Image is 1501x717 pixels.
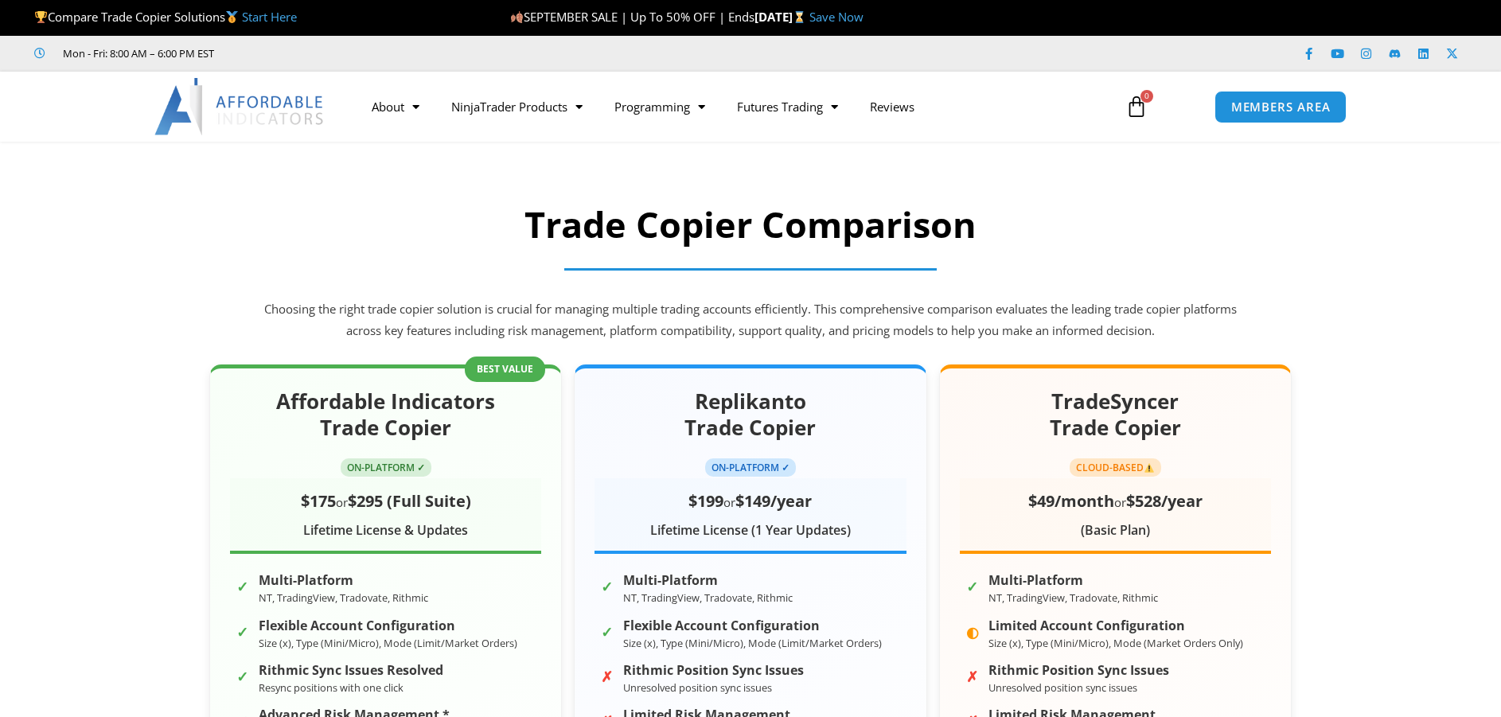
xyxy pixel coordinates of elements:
[809,9,864,25] a: Save Now
[988,573,1158,588] strong: Multi-Platform
[1070,458,1161,477] span: CLOUD-BASED
[226,11,238,23] img: 🥇
[261,298,1240,343] p: Choosing the right trade copier solution is crucial for managing multiple trading accounts effici...
[705,458,796,477] span: ON-PLATFORM ✓
[960,519,1271,543] div: (Basic Plan)
[623,573,793,588] strong: Multi-Platform
[960,486,1271,516] div: or
[735,490,812,512] span: $149/year
[348,490,471,512] span: $295 (Full Suite)
[259,636,517,650] small: Size (x), Type (Mini/Micro), Mode (Limit/Market Orders)
[230,519,541,543] div: Lifetime License & Updates
[511,11,523,23] img: 🍂
[601,574,615,588] span: ✓
[261,201,1240,248] h2: Trade Copier Comparison
[988,663,1169,678] strong: Rithmic Position Sync Issues
[35,11,47,23] img: 🏆
[356,88,1107,125] nav: Menu
[960,388,1271,442] h2: TradeSyncer Trade Copier
[1101,84,1172,130] a: 0
[988,618,1243,633] strong: Limited Account Configuration
[598,88,721,125] a: Programming
[966,664,981,678] span: ✗
[721,88,854,125] a: Futures Trading
[595,519,906,543] div: Lifetime License (1 Year Updates)
[259,680,404,695] small: Resync positions with one click
[854,88,930,125] a: Reviews
[341,458,431,477] span: ON-PLATFORM ✓
[236,45,475,61] iframe: Customer reviews powered by Trustpilot
[601,664,615,678] span: ✗
[623,590,793,605] small: NT, TradingView, Tradovate, Rithmic
[435,88,598,125] a: NinjaTrader Products
[623,618,882,633] strong: Flexible Account Configuration
[988,636,1243,650] small: Size (x), Type (Mini/Micro), Mode (Market Orders Only)
[230,388,541,442] h2: Affordable Indicators Trade Copier
[259,663,443,678] strong: Rithmic Sync Issues Resolved
[754,9,809,25] strong: [DATE]
[623,663,804,678] strong: Rithmic Position Sync Issues
[966,619,981,633] span: ◐
[1028,490,1114,512] span: $49/month
[259,618,517,633] strong: Flexible Account Configuration
[34,9,297,25] span: Compare Trade Copier Solutions
[259,573,428,588] strong: Multi-Platform
[595,486,906,516] div: or
[988,590,1158,605] small: NT, TradingView, Tradovate, Rithmic
[623,680,772,695] small: Unresolved position sync issues
[510,9,754,25] span: SEPTEMBER SALE | Up To 50% OFF | Ends
[230,486,541,516] div: or
[688,490,723,512] span: $199
[301,490,336,512] span: $175
[1231,101,1331,113] span: MEMBERS AREA
[356,88,435,125] a: About
[236,664,251,678] span: ✓
[1214,91,1347,123] a: MEMBERS AREA
[236,619,251,633] span: ✓
[988,680,1137,695] small: Unresolved position sync issues
[259,590,428,605] small: NT, TradingView, Tradovate, Rithmic
[236,574,251,588] span: ✓
[595,388,906,442] h2: Replikanto Trade Copier
[966,574,981,588] span: ✓
[59,44,214,63] span: Mon - Fri: 8:00 AM – 6:00 PM EST
[154,78,326,135] img: LogoAI | Affordable Indicators – NinjaTrader
[1140,90,1153,103] span: 0
[1126,490,1203,512] span: $528/year
[793,11,805,23] img: ⌛
[1144,463,1154,473] img: ⚠
[601,619,615,633] span: ✓
[242,9,297,25] a: Start Here
[623,636,882,650] small: Size (x), Type (Mini/Micro), Mode (Limit/Market Orders)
